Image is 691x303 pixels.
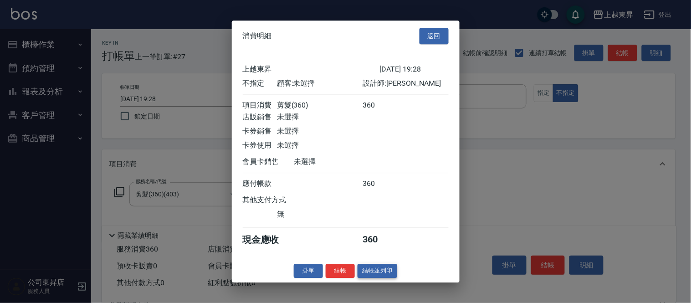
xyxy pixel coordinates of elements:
div: 卡券使用 [243,141,277,150]
div: 不指定 [243,79,277,88]
button: 結帳並列印 [358,264,397,278]
div: [DATE] 19:28 [380,65,449,74]
div: 360 [363,234,397,246]
button: 掛單 [294,264,323,278]
div: 現金應收 [243,234,294,246]
button: 返回 [420,28,449,45]
div: 360 [363,101,397,110]
div: 卡券銷售 [243,127,277,136]
div: 360 [363,179,397,189]
div: 顧客: 未選擇 [277,79,363,88]
div: 項目消費 [243,101,277,110]
div: 其他支付方式 [243,195,312,205]
button: 結帳 [326,264,355,278]
div: 未選擇 [294,157,380,167]
div: 會員卡銷售 [243,157,294,167]
div: 應付帳款 [243,179,277,189]
div: 未選擇 [277,141,363,150]
div: 上越東昇 [243,65,380,74]
div: 剪髮(360) [277,101,363,110]
div: 未選擇 [277,127,363,136]
div: 未選擇 [277,113,363,122]
span: 消費明細 [243,31,272,41]
div: 設計師: [PERSON_NAME] [363,79,448,88]
div: 無 [277,210,363,219]
div: 店販銷售 [243,113,277,122]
